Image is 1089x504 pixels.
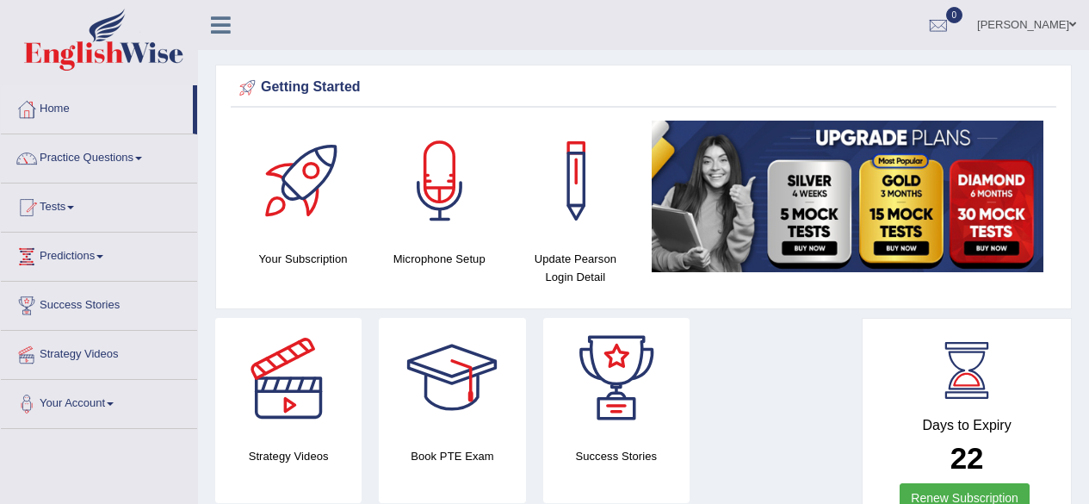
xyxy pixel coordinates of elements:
h4: Strategy Videos [215,447,362,465]
img: small5.jpg [652,121,1043,272]
a: Tests [1,184,197,227]
h4: Your Subscription [244,250,362,268]
h4: Microphone Setup [380,250,498,268]
a: Success Stories [1,282,197,325]
span: 0 [946,7,963,23]
h4: Update Pearson Login Detail [516,250,634,286]
a: Strategy Videos [1,331,197,374]
div: Getting Started [235,75,1052,101]
a: Home [1,85,193,128]
h4: Success Stories [543,447,690,465]
h4: Days to Expiry [882,418,1052,433]
h4: Book PTE Exam [379,447,525,465]
b: 22 [950,441,984,475]
a: Your Account [1,380,197,423]
a: Practice Questions [1,134,197,177]
a: Predictions [1,233,197,276]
